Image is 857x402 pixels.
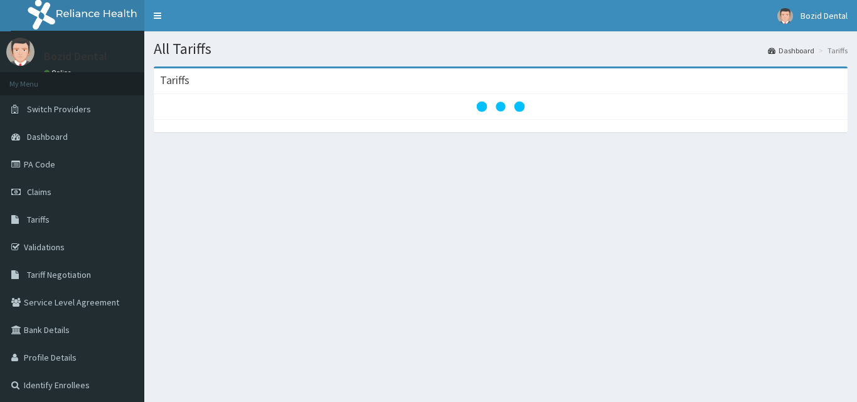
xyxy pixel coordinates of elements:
[476,82,526,132] svg: audio-loading
[27,186,51,198] span: Claims
[27,214,50,225] span: Tariffs
[154,41,848,57] h1: All Tariffs
[816,45,848,56] li: Tariffs
[768,45,814,56] a: Dashboard
[801,10,848,21] span: Bozid Dental
[27,269,91,280] span: Tariff Negotiation
[44,68,74,77] a: Online
[160,75,189,86] h3: Tariffs
[27,131,68,142] span: Dashboard
[44,51,107,62] p: Bozid Dental
[777,8,793,24] img: User Image
[6,38,35,66] img: User Image
[27,103,91,115] span: Switch Providers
